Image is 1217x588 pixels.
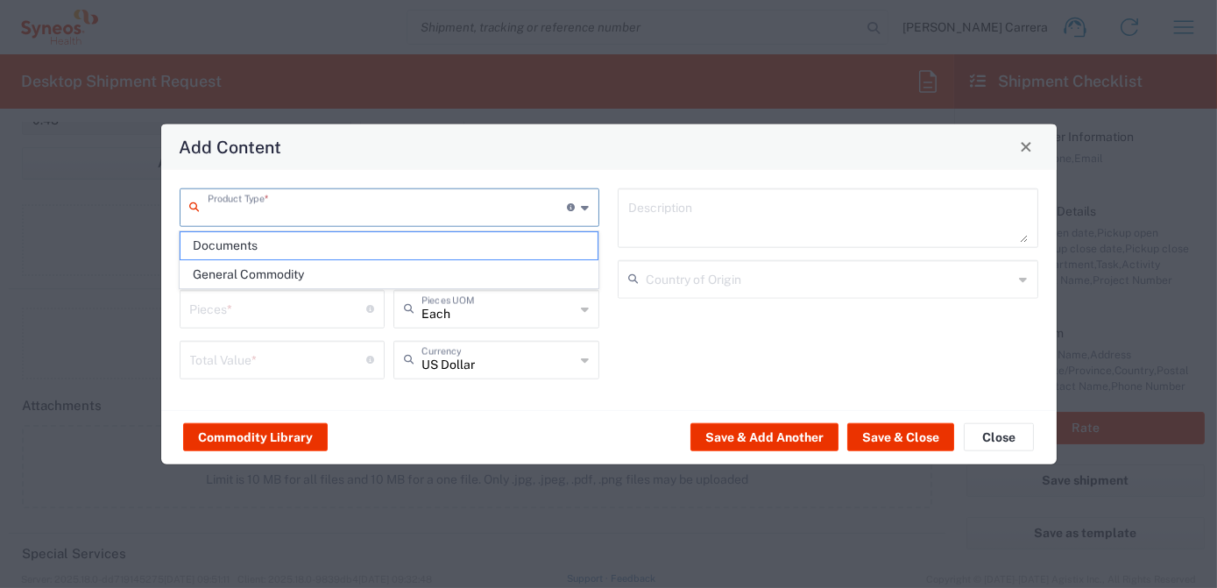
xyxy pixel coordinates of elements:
h4: Add Content [179,134,281,159]
button: Close [964,423,1034,451]
span: Documents [180,232,598,259]
button: Commodity Library [183,423,328,451]
span: General Commodity [180,261,598,288]
button: Close [1014,134,1038,159]
button: Save & Add Another [690,423,838,451]
button: Save & Close [847,423,954,451]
